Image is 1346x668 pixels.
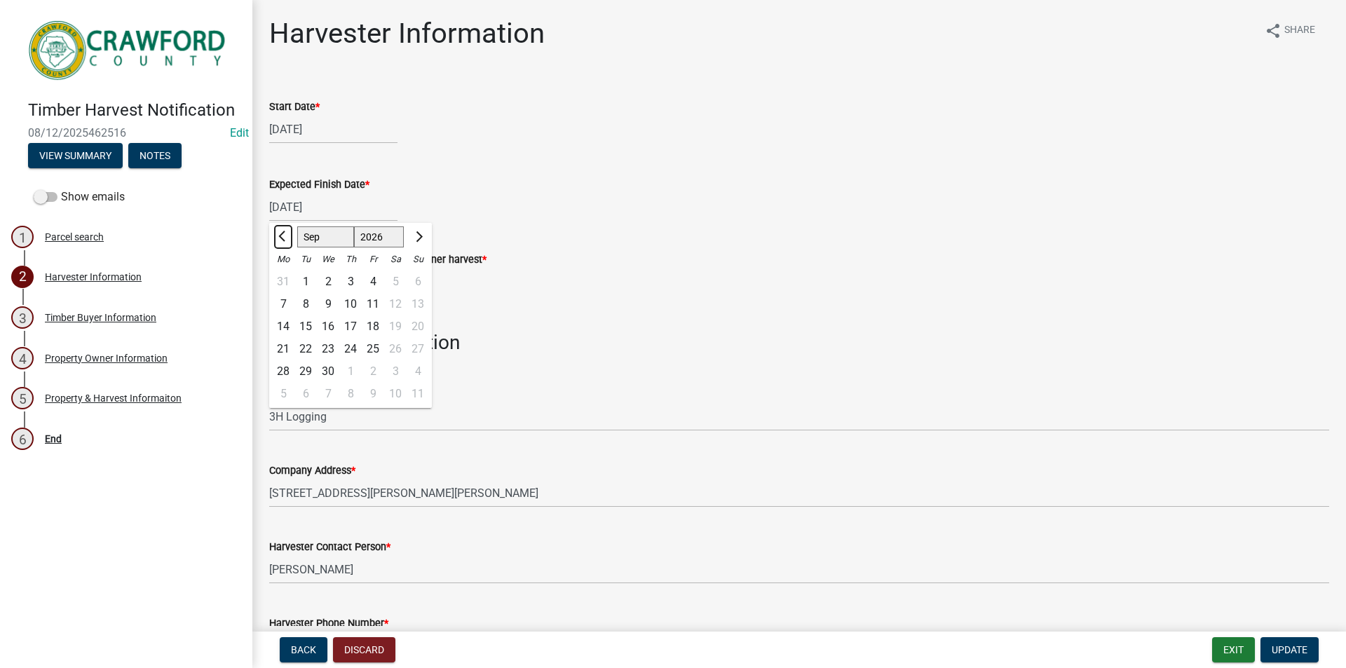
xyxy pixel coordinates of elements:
wm-modal-confirm: Notes [128,151,182,162]
div: 9 [362,383,384,405]
select: Select year [354,226,405,247]
i: share [1265,22,1282,39]
div: Property & Harvest Informaiton [45,393,182,403]
div: Monday, October 5, 2026 [272,383,294,405]
div: Thursday, October 1, 2026 [339,360,362,383]
div: Friday, October 9, 2026 [362,383,384,405]
div: 1 [339,360,362,383]
div: Friday, October 2, 2026 [362,360,384,383]
div: 18 [362,315,384,338]
div: Wednesday, October 7, 2026 [317,383,339,405]
label: Company Address [269,466,355,476]
div: 1 [11,226,34,248]
div: Thursday, September 3, 2026 [339,271,362,293]
div: Tuesday, September 1, 2026 [294,271,317,293]
span: Share [1284,22,1315,39]
div: 6 [294,383,317,405]
button: Discard [333,637,395,662]
button: Previous month [275,226,292,248]
div: Tuesday, September 22, 2026 [294,338,317,360]
div: 25 [362,338,384,360]
div: Fr [362,248,384,271]
div: 4 [11,347,34,369]
div: 24 [339,338,362,360]
button: View Summary [28,143,123,168]
div: Tuesday, October 6, 2026 [294,383,317,405]
div: 11 [362,293,384,315]
div: 8 [294,293,317,315]
div: 17 [339,315,362,338]
button: Back [280,637,327,662]
div: 3 [339,271,362,293]
div: Thursday, October 8, 2026 [339,383,362,405]
div: Wednesday, September 2, 2026 [317,271,339,293]
label: Harvester Phone Number [269,619,388,629]
div: Timber Buyer Information [45,313,156,322]
h1: Harvester Information [269,17,545,50]
div: 15 [294,315,317,338]
div: Monday, September 28, 2026 [272,360,294,383]
div: End [45,434,62,444]
div: Monday, September 7, 2026 [272,293,294,315]
label: Harvester Contact Person [269,543,390,552]
span: 08/12/2025462516 [28,126,224,139]
div: 2 [362,360,384,383]
div: 9 [317,293,339,315]
div: 30 [317,360,339,383]
div: 6 [11,428,34,450]
div: 4 [362,271,384,293]
wm-modal-confirm: Edit Application Number [230,126,249,139]
div: 10 [339,293,362,315]
label: Show emails [34,189,125,205]
a: Edit [230,126,249,139]
button: shareShare [1253,17,1326,44]
div: 3 [11,306,34,329]
button: Next month [409,226,426,248]
label: Expected Finish Date [269,180,369,190]
div: Thursday, September 17, 2026 [339,315,362,338]
div: Wednesday, September 23, 2026 [317,338,339,360]
div: Thursday, September 24, 2026 [339,338,362,360]
div: Tuesday, September 8, 2026 [294,293,317,315]
div: Monday, August 31, 2026 [272,271,294,293]
div: 7 [317,383,339,405]
button: Notes [128,143,182,168]
div: Friday, September 18, 2026 [362,315,384,338]
div: 7 [272,293,294,315]
div: Wednesday, September 30, 2026 [317,360,339,383]
label: Start Date [269,102,320,112]
div: 14 [272,315,294,338]
span: Update [1272,644,1307,655]
h4: Timber Harvest Notification [28,100,241,121]
span: Back [291,644,316,655]
div: Su [407,248,429,271]
div: 2 [317,271,339,293]
div: Property Owner Information [45,353,168,363]
div: Sa [384,248,407,271]
div: 2 [11,266,34,288]
div: Monday, September 21, 2026 [272,338,294,360]
div: Friday, September 11, 2026 [362,293,384,315]
div: 1 [294,271,317,293]
h3: Harvester Information [269,331,1329,355]
div: 8 [339,383,362,405]
div: We [317,248,339,271]
div: 5 [272,383,294,405]
input: mm/dd/yyyy [269,115,397,144]
div: Tuesday, September 15, 2026 [294,315,317,338]
div: 28 [272,360,294,383]
div: Th [339,248,362,271]
select: Select month [297,226,354,247]
div: Thursday, September 10, 2026 [339,293,362,315]
div: Harvester Information [45,272,142,282]
div: Tu [294,248,317,271]
div: Friday, September 4, 2026 [362,271,384,293]
wm-modal-confirm: Summary [28,151,123,162]
img: Crawford County, Georgia [28,15,230,86]
div: Tuesday, September 29, 2026 [294,360,317,383]
div: Parcel search [45,232,104,242]
div: Friday, September 25, 2026 [362,338,384,360]
div: 22 [294,338,317,360]
div: 16 [317,315,339,338]
div: 5 [11,387,34,409]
